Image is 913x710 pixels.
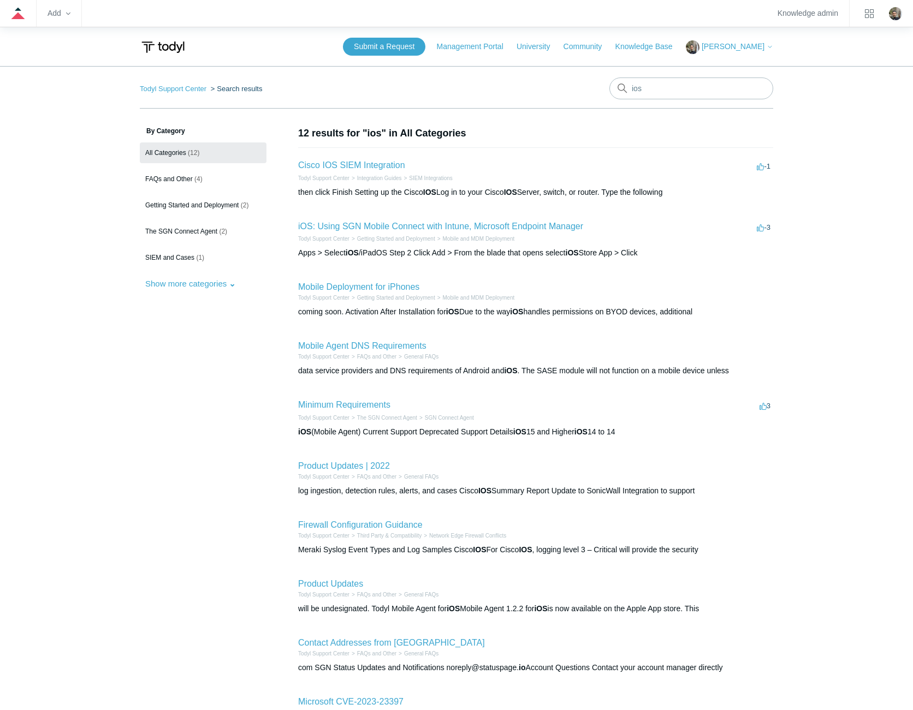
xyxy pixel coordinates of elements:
[349,590,396,599] li: FAQs and Other
[140,221,266,242] a: The SGN Connect Agent (2)
[396,590,438,599] li: General FAQs
[298,354,349,360] a: Todyl Support Center
[396,473,438,481] li: General FAQs
[396,649,438,658] li: General FAQs
[188,149,199,157] span: (12)
[298,414,349,422] li: Todyl Support Center
[298,474,349,480] a: Todyl Support Center
[298,174,349,182] li: Todyl Support Center
[145,201,239,209] span: Getting Started and Deployment
[404,592,438,598] a: General FAQs
[357,651,396,657] a: FAQs and Other
[566,248,579,257] em: iOS
[574,427,588,436] em: iOS
[145,254,194,261] span: SIEM and Cases
[504,366,517,375] em: iOS
[473,545,486,554] em: IOS
[298,592,349,598] a: Todyl Support Center
[402,174,453,182] li: SIEM Integrations
[889,7,902,20] zd-hc-trigger: Click your profile icon to open the profile menu
[298,341,426,350] a: Mobile Agent DNS Requirements
[298,365,773,377] div: data service providers and DNS requirements of Android and . The SASE module will not function on...
[443,236,515,242] a: Mobile and MDM Deployment
[396,353,438,361] li: General FAQs
[145,175,193,183] span: FAQs and Other
[298,662,773,673] div: com SGN Status Updates and Notifications noreply@statuspage. Account Questions Contact your accou...
[298,532,349,540] li: Todyl Support Center
[435,235,515,243] li: Mobile and MDM Deployment
[357,236,435,242] a: Getting Started and Deployment
[357,354,396,360] a: FAQs and Other
[423,188,436,196] em: IOS
[140,85,209,93] li: Todyl Support Center
[298,187,773,198] div: then click Finish Setting up the Cisco Log in to your Cisco Server, switch, or router. Type the f...
[757,162,770,170] span: -1
[513,427,526,436] em: iOS
[517,41,561,52] a: University
[349,174,402,182] li: Integration Guides
[422,532,506,540] li: Network Edge Firewall Conflicts
[298,353,349,361] li: Todyl Support Center
[429,533,506,539] a: Network Edge Firewall Conflicts
[298,603,773,614] div: will be undesignated. Todyl Mobile Agent for Mobile Agent 1.2.2 for is now available on the Apple...
[298,160,405,170] a: Cisco IOS SIEM Integration
[298,651,349,657] a: Todyl Support Center
[778,10,838,16] a: Knowledge admin
[298,247,773,259] div: Apps > Select /iPadOS Step 2 Click Add > From the blade that opens select Store App > Click
[298,126,773,141] h1: 12 results for "ios" in All Categories
[343,38,425,56] a: Submit a Request
[519,663,525,672] em: io
[425,415,474,421] a: SGN Connect Agent
[298,306,773,318] div: coming soon. Activation After Installation for Due to the way handles permissions on BYOD devices...
[298,649,349,658] li: Todyl Support Center
[298,579,363,588] a: Product Updates
[564,41,613,52] a: Community
[349,532,422,540] li: Third Party & Compatibility
[140,169,266,189] a: FAQs and Other (4)
[417,414,474,422] li: SGN Connect Agent
[446,307,459,316] em: iOS
[140,85,206,93] a: Todyl Support Center
[140,126,266,136] h3: By Category
[298,544,773,556] div: Meraki Syslog Event Types and Log Samples Cisco For Cisco , logging level 3 – Critical will provi...
[298,400,390,409] a: Minimum Requirements
[194,175,203,183] span: (4)
[534,604,547,613] em: iOS
[298,426,773,438] div: (Mobile Agent) Current Support Deprecated Support Details 15 and Higher 14 to 14
[298,282,419,291] a: Mobile Deployment for iPhones
[298,520,423,529] a: Firewall Configuration Guidance
[404,474,438,480] a: General FAQs
[298,236,349,242] a: Todyl Support Center
[519,545,532,554] em: IOS
[298,485,773,497] div: log ingestion, detection rules, alerts, and cases Cisco Summary Report Update to SonicWall Integr...
[349,414,417,422] li: The SGN Connect Agent
[447,604,460,613] em: iOS
[298,235,349,243] li: Todyl Support Center
[298,697,404,706] a: Microsoft CVE-2023-23397
[357,295,435,301] a: Getting Started and Deployment
[349,294,435,302] li: Getting Started and Deployment
[298,175,349,181] a: Todyl Support Center
[889,7,902,20] img: user avatar
[443,295,515,301] a: Mobile and MDM Deployment
[757,223,770,231] span: -3
[140,142,266,163] a: All Categories (12)
[48,10,70,16] zd-hc-trigger: Add
[504,188,517,196] em: IOS
[140,195,266,216] a: Getting Started and Deployment (2)
[404,651,438,657] a: General FAQs
[298,427,311,436] em: iOS
[298,473,349,481] li: Todyl Support Center
[478,486,491,495] em: IOS
[510,307,523,316] em: iOS
[241,201,249,209] span: (2)
[298,533,349,539] a: Todyl Support Center
[298,222,583,231] a: iOS: Using SGN Mobile Connect with Intune, Microsoft Endpoint Manager
[702,42,764,51] span: [PERSON_NAME]
[298,295,349,301] a: Todyl Support Center
[357,415,417,421] a: The SGN Connect Agent
[686,40,773,54] button: [PERSON_NAME]
[298,294,349,302] li: Todyl Support Center
[145,228,217,235] span: The SGN Connect Agent
[209,85,263,93] li: Search results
